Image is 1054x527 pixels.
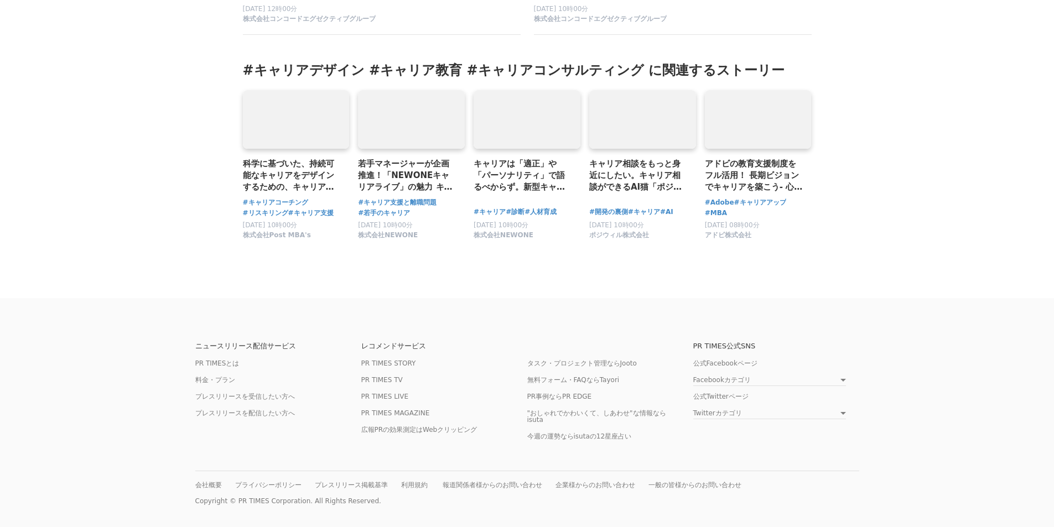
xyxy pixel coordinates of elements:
[361,376,403,384] a: PR TIMES TV
[705,197,734,208] a: #Adobe
[358,208,410,218] a: #若手のキャリア
[195,409,295,417] a: プレスリリースを配信したい方へ
[195,359,240,367] a: PR TIMESとは
[361,409,430,417] a: PR TIMES MAGAZINE
[195,376,235,384] a: 料金・プラン
[525,207,557,217] a: #人材育成
[474,158,572,194] a: キャリアは「適正」や「パーソナリティ」で語るべからず。新型キャリア育成「キャリア・クラフト診断」がなせる人事改革。
[693,410,846,419] a: Twitterカテゴリ
[534,14,667,24] span: 株式会社コンコードエグゼクティブグループ
[443,481,542,489] a: 報道関係者様からのお問い合わせ
[361,342,527,349] p: レコメンドサービス
[243,234,311,242] a: 株式会社Post MBA's
[705,231,751,240] span: アドビ株式会社
[361,393,409,400] a: PR TIMES LIVE
[474,231,533,240] span: 株式会社NEWONE
[705,234,751,242] a: アドビ株式会社
[534,14,759,25] a: 株式会社コンコードエグゼクティブグループ
[705,221,760,229] span: [DATE] 08時00分
[358,197,437,208] a: #キャリア支援と離職問題
[527,393,592,400] a: PR事例ならPR EDGE
[235,481,302,489] a: プライバシーポリシー
[693,377,846,386] a: Facebookカテゴリ
[734,197,786,208] a: #キャリアアップ
[243,14,468,25] a: 株式会社コンコードエグゼクティブグループ
[361,426,477,434] a: 広報PRの効果測定はWebクリッピング
[693,393,749,400] a: 公式Twitterページ
[474,207,506,217] a: #キャリア
[243,208,288,218] a: #リスキリング
[243,14,376,24] span: 株式会社コンコードエグゼクティブグループ
[506,207,525,217] a: #診断
[358,158,456,194] a: 若手マネージャーが企画推進！「NEWONEキャリアライブ」の魅力 キャリア支援と離職問題に挑む、人事に向けたテーマ討論「キャリアが築ける組織の作り方」
[628,207,660,217] a: #キャリア
[474,234,533,242] a: 株式会社NEWONE
[195,342,361,349] p: ニュースリリース配信サービス
[288,208,334,218] a: #キャリア支援
[589,221,644,229] span: [DATE] 10時00分
[243,221,298,229] span: [DATE] 10時00分
[648,481,741,489] a: 一般の皆様からのお問い合わせ
[358,221,413,229] span: [DATE] 10時00分
[243,158,341,194] a: 科学に基づいた、持続可能なキャリアをデザインするための、キャリアコーチングプログラム「Lead Career」の開発経緯と想いとは。
[243,5,298,13] span: [DATE] 12時00分
[361,359,416,367] a: PR TIMES STORY
[358,234,418,242] a: 株式会社NEWONE
[195,497,859,505] p: Copyright © PR TIMES Corporation. All Rights Reserved.
[358,231,418,240] span: 株式会社NEWONE
[195,393,295,400] a: プレスリリースを受信したい方へ
[243,197,308,208] a: #キャリアコーチング
[589,231,649,240] span: ポジウィル株式会社
[527,359,637,367] a: タスク・プロジェクト管理ならJooto
[527,376,620,384] a: 無料フォーム・FAQならTayori
[589,207,628,217] a: #開発の裏側
[705,208,727,218] a: #MBA
[705,158,803,194] a: アドビの教育支援制度をフル活用！ 長期ビジョンでキャリアを築こう- 心、おどる、この人に会いたい！（3）
[195,481,222,489] a: 会社概要
[534,5,589,13] span: [DATE] 10時00分
[693,342,859,349] p: PR TIMES公式SNS
[527,409,666,424] a: "おしゃれでかわいくて、しあわせ"な情報ならisuta
[589,158,687,194] a: キャリア相談をもっと身近にしたい。キャリア相談ができるAI猫「ポジにゃん」の開発にこめた想い
[693,359,757,367] a: 公式Facebookページ
[555,481,635,489] a: 企業様からのお問い合わせ
[243,61,812,79] h3: #キャリアデザイン #キャリア教育 #キャリアコンサルティング に関連するストーリー
[660,207,673,217] a: #AI
[589,234,649,242] a: ポジウィル株式会社
[474,221,528,229] span: [DATE] 10時00分
[527,432,632,440] a: 今週の運勢ならisutaの12星座占い
[315,481,388,489] a: プレスリリース掲載基準
[243,231,311,240] span: 株式会社Post MBA's
[401,481,428,489] a: 利用規約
